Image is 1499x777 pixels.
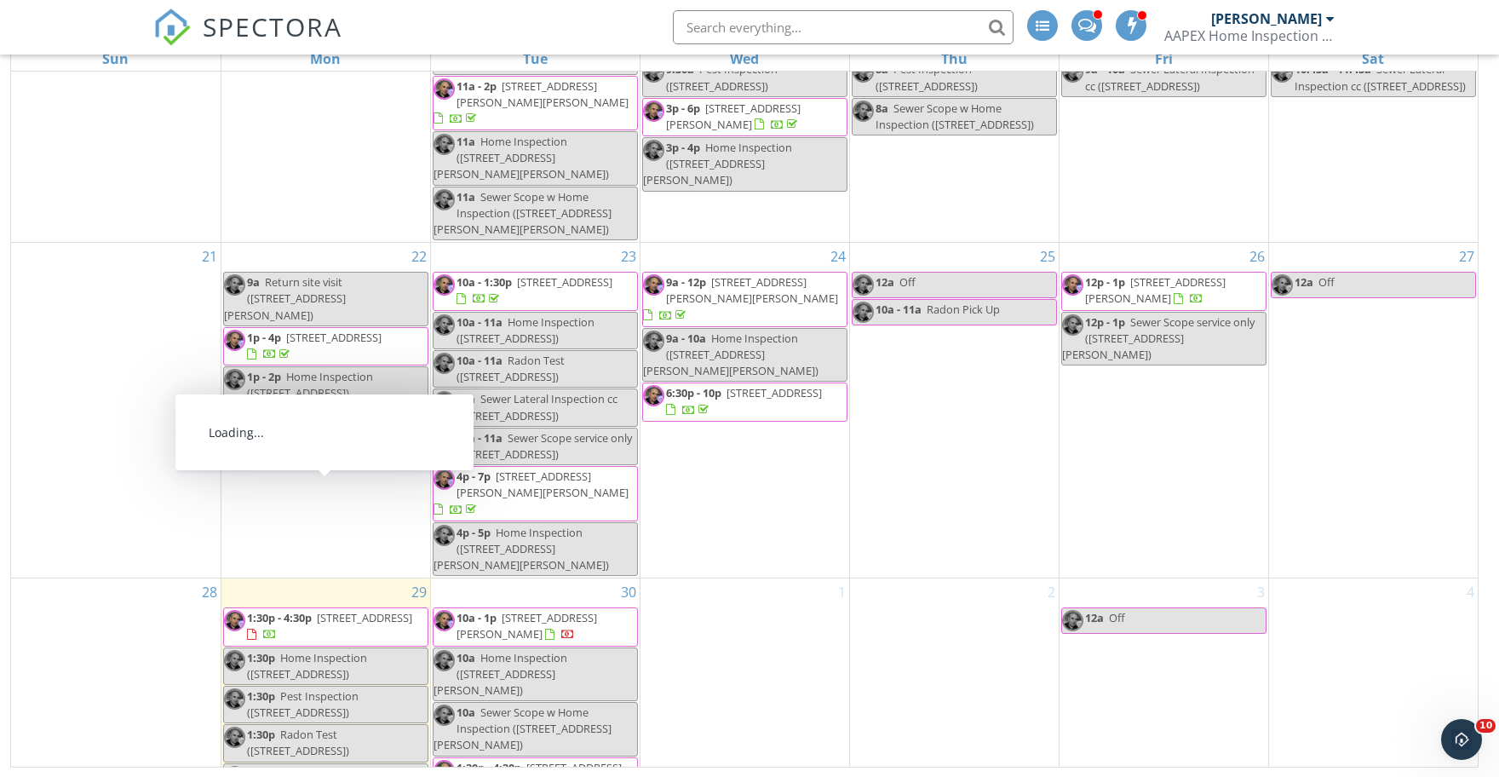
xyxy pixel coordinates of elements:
img: profile_picture_1.jpg [1062,61,1083,83]
span: [STREET_ADDRESS][PERSON_NAME] [666,101,801,132]
img: profile_picture_1.jpg [1062,314,1083,336]
a: 1:30p - 4:30p [STREET_ADDRESS] [223,607,428,646]
div: AAPEX Home Inspection Services [1164,27,1335,44]
a: Friday [1152,47,1176,71]
span: 1p - 4p [247,330,281,345]
span: 1:30p - 4:30p [457,760,521,775]
img: profile_picture_1.jpg [853,302,874,323]
span: 4p - 7p [457,469,491,484]
span: Home Inspection ([STREET_ADDRESS]) [247,650,367,682]
a: Go to September 26, 2025 [1246,243,1268,270]
span: Pest Inspection ([STREET_ADDRESS]) [666,61,778,93]
span: Home Inspection ([STREET_ADDRESS][PERSON_NAME][PERSON_NAME]) [643,331,818,378]
span: 11a [457,189,475,204]
span: 3p - 4p [666,140,700,155]
img: profile_picture_1.jpg [434,134,455,155]
a: 4p - 7p [STREET_ADDRESS][PERSON_NAME][PERSON_NAME] [433,466,638,521]
img: profile_picture_1.jpg [853,61,874,83]
a: Go to October 1, 2025 [835,578,849,606]
span: 6:30p - 10p [666,385,721,400]
span: 1:30p [247,727,275,742]
a: 1:30p - 4:30p [STREET_ADDRESS] [247,610,412,642]
span: 10a - 1:30p [457,274,512,290]
td: Go to September 21, 2025 [11,243,221,578]
a: Go to October 2, 2025 [1044,578,1059,606]
span: 1:30p [247,688,275,704]
span: 3p - 6p [666,101,700,116]
span: Return site visit ([STREET_ADDRESS][PERSON_NAME]) [224,274,346,322]
span: 1:30p - 4:30p [247,610,312,625]
img: profile_picture_1.jpg [224,688,245,710]
img: profile_picture_1.jpg [434,274,455,296]
span: 10a [457,705,475,720]
img: profile_picture_1.jpg [643,61,664,83]
a: Go to September 30, 2025 [617,578,640,606]
img: profile_picture_1.jpg [1062,274,1083,296]
span: Home Inspection ([STREET_ADDRESS][PERSON_NAME][PERSON_NAME]) [434,134,609,181]
span: Radon Test ([STREET_ADDRESS]) [457,353,565,384]
a: Go to September 22, 2025 [408,243,430,270]
span: Sewer Lateral Inspection cc ([STREET_ADDRESS]) [1295,61,1466,93]
a: 3p - 6p [STREET_ADDRESS][PERSON_NAME] [666,101,801,132]
span: 10 [1476,719,1496,733]
a: 3p - 6p [STREET_ADDRESS][PERSON_NAME] [642,98,847,136]
a: 1p - 4p [STREET_ADDRESS] [247,330,382,361]
span: Pest Inspection ([STREET_ADDRESS]) [247,688,359,720]
span: [STREET_ADDRESS][PERSON_NAME] [1085,274,1226,306]
span: Off [1318,274,1335,290]
a: Go to September 24, 2025 [827,243,849,270]
span: 12a [876,274,894,290]
span: Sewer Scope w Home Inspection ([STREET_ADDRESS][PERSON_NAME]) [434,705,612,752]
span: Home Inspection ([STREET_ADDRESS]) [247,369,373,400]
span: 10a - 11a [457,314,503,330]
span: [STREET_ADDRESS][PERSON_NAME][PERSON_NAME] [457,78,629,110]
img: profile_picture_1.jpg [224,727,245,748]
img: profile_picture_1.jpg [853,274,874,296]
span: 11a - 2p [457,78,497,94]
td: Go to September 22, 2025 [221,243,430,578]
img: profile_picture_1.jpg [434,314,455,336]
img: profile_picture_1.jpg [224,369,245,390]
img: profile_picture_1.jpg [224,330,245,351]
img: profile_picture_1.jpg [643,140,664,161]
input: Search everything... [673,10,1014,44]
span: Sewer Scope service only ([STREET_ADDRESS][PERSON_NAME]) [1062,314,1255,362]
span: 12p - 1p [1085,314,1125,330]
span: [STREET_ADDRESS][PERSON_NAME][PERSON_NAME] [666,274,838,306]
span: Pest Inspection ([STREET_ADDRESS]) [876,61,978,93]
a: 6:30p - 10p [STREET_ADDRESS] [642,383,847,421]
a: Go to September 21, 2025 [198,243,221,270]
span: Home Inspection ([STREET_ADDRESS][PERSON_NAME][PERSON_NAME]) [434,525,609,573]
img: profile_picture_1.jpg [224,274,245,296]
span: Off [899,274,916,290]
td: Go to September 25, 2025 [849,243,1059,578]
a: 10a - 1:30p [STREET_ADDRESS] [433,272,638,310]
a: 11a - 2p [STREET_ADDRESS][PERSON_NAME][PERSON_NAME] [434,78,629,126]
span: Radon Test ([STREET_ADDRESS]) [247,727,349,758]
span: [STREET_ADDRESS][PERSON_NAME][PERSON_NAME] [457,469,629,500]
span: 9a - 10a [666,331,706,346]
a: Thursday [938,47,971,71]
div: [PERSON_NAME] [1211,10,1322,27]
span: 9a - 12p [666,274,706,290]
span: Sewer Scope service only ([STREET_ADDRESS]) [457,430,632,462]
img: profile_picture_1.jpg [1272,274,1293,296]
img: profile_picture_1.jpg [434,391,455,412]
a: Go to September 28, 2025 [198,578,221,606]
span: [STREET_ADDRESS] [286,330,382,345]
img: profile_picture_1.jpg [853,101,874,122]
img: profile_picture_1.jpg [1272,61,1293,83]
a: Tuesday [520,47,551,71]
a: 4p - 7p [STREET_ADDRESS][PERSON_NAME][PERSON_NAME] [434,469,629,516]
a: Go to October 3, 2025 [1254,578,1268,606]
span: 10a - 11a [457,353,503,368]
span: Home Inspection ([STREET_ADDRESS][PERSON_NAME]) [643,140,792,187]
td: Go to September 23, 2025 [430,243,640,578]
img: profile_picture_1.jpg [434,469,455,490]
span: 1p - 2p [247,369,281,384]
span: 10a - 11a [876,302,922,317]
span: Off [1109,610,1125,625]
a: 12p - 1p [STREET_ADDRESS][PERSON_NAME] [1085,274,1226,306]
span: 8a [876,101,888,116]
span: Sewer Lateral Inspection cc ([STREET_ADDRESS]) [457,391,617,423]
